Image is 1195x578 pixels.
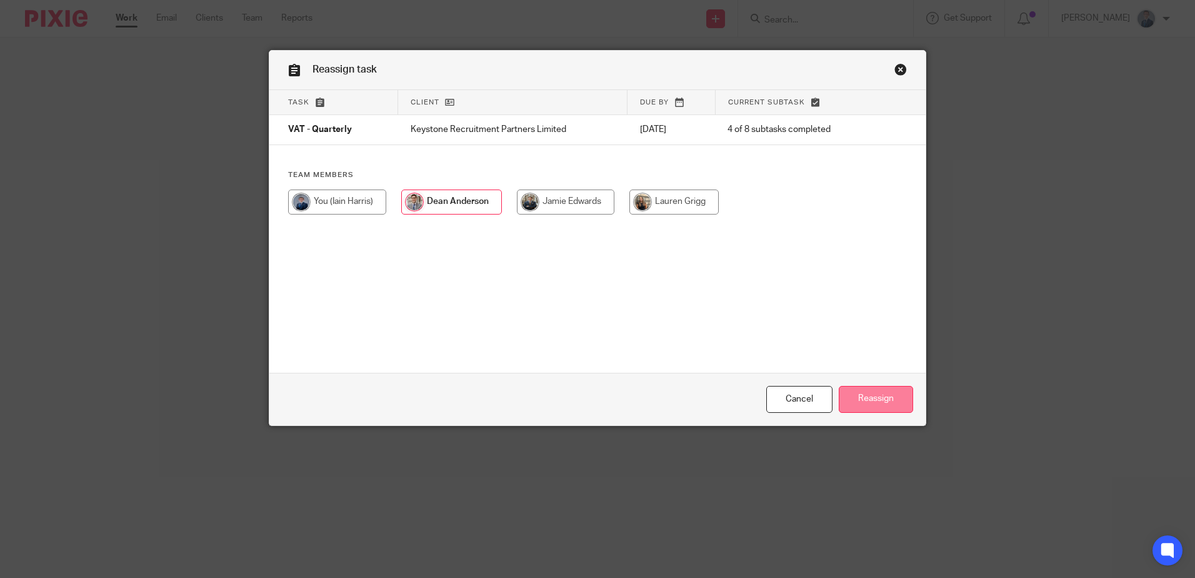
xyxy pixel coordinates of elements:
[288,126,352,134] span: VAT - Quarterly
[312,64,377,74] span: Reassign task
[728,99,805,106] span: Current subtask
[839,386,913,413] input: Reassign
[640,123,703,136] p: [DATE]
[288,99,309,106] span: Task
[411,123,615,136] p: Keystone Recruitment Partners Limited
[640,99,669,106] span: Due by
[894,63,907,80] a: Close this dialog window
[715,115,877,145] td: 4 of 8 subtasks completed
[288,170,907,180] h4: Team members
[766,386,832,413] a: Close this dialog window
[411,99,439,106] span: Client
